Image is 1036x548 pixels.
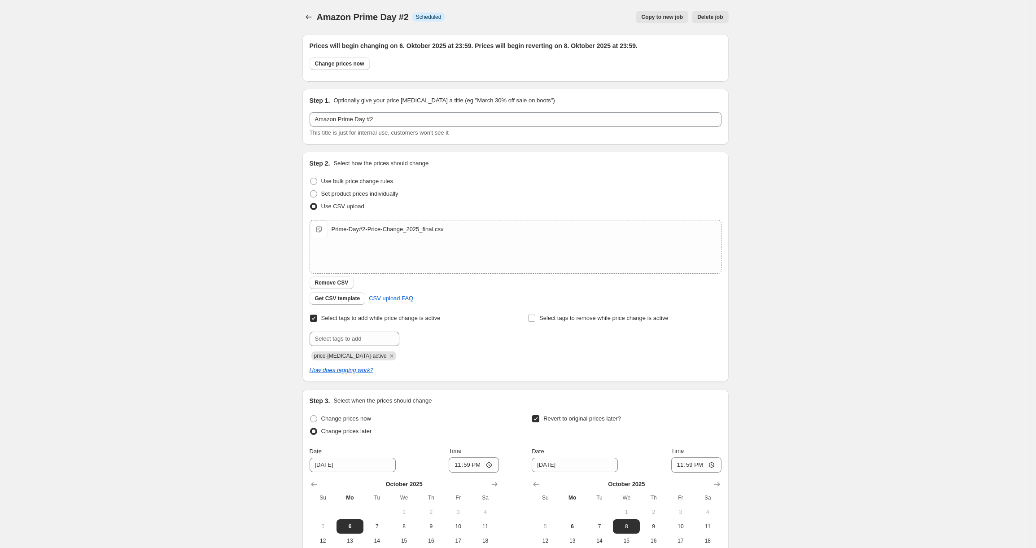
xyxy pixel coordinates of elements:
[340,523,360,530] span: 6
[390,505,417,519] button: Wednesday October 1 2025
[302,11,315,23] button: Price change jobs
[337,534,363,548] button: Monday October 13 2025
[367,494,387,501] span: Tu
[310,519,337,534] button: Sunday October 5 2025
[475,509,495,516] span: 4
[671,537,691,544] span: 17
[488,478,501,491] button: Show next month, November 2025
[448,523,468,530] span: 10
[667,491,694,505] th: Friday
[321,428,372,434] span: Change prices later
[475,537,495,544] span: 18
[321,315,441,321] span: Select tags to add while price change is active
[416,13,442,21] span: Scheduled
[421,537,441,544] span: 16
[692,11,728,23] button: Delete job
[613,534,640,548] button: Wednesday October 15 2025
[535,523,555,530] span: 5
[394,494,414,501] span: We
[313,537,333,544] span: 12
[586,534,613,548] button: Tuesday October 14 2025
[421,523,441,530] span: 9
[421,494,441,501] span: Th
[472,505,498,519] button: Saturday October 4 2025
[333,159,428,168] p: Select how the prices should change
[563,494,582,501] span: Mo
[640,505,667,519] button: Thursday October 2 2025
[445,491,472,505] th: Friday
[310,96,330,105] h2: Step 1.
[310,112,721,127] input: 30% off holiday sale
[616,523,636,530] span: 8
[445,534,472,548] button: Friday October 17 2025
[308,478,320,491] button: Show previous month, September 2025
[369,294,413,303] span: CSV upload FAQ
[640,519,667,534] button: Thursday October 9 2025
[711,478,723,491] button: Show next month, November 2025
[698,523,717,530] span: 11
[363,534,390,548] button: Tuesday October 14 2025
[667,534,694,548] button: Friday October 17 2025
[418,519,445,534] button: Thursday October 9 2025
[643,509,663,516] span: 2
[310,276,354,289] button: Remove CSV
[613,505,640,519] button: Wednesday October 1 2025
[559,534,586,548] button: Monday October 13 2025
[698,537,717,544] span: 18
[390,519,417,534] button: Wednesday October 8 2025
[310,458,396,472] input: 10/6/2025
[321,203,364,210] span: Use CSV upload
[321,178,393,184] span: Use bulk price change rules
[310,41,721,50] h2: Prices will begin changing on 6. Oktober 2025 at 23:59. Prices will begin reverting on 8. Oktober...
[694,505,721,519] button: Saturday October 4 2025
[310,129,449,136] span: This title is just for internal use, customers won't see it
[363,519,390,534] button: Tuesday October 7 2025
[698,494,717,501] span: Sa
[418,491,445,505] th: Thursday
[694,534,721,548] button: Saturday October 18 2025
[616,537,636,544] span: 15
[532,491,559,505] th: Sunday
[340,537,360,544] span: 13
[532,519,559,534] button: Sunday October 5 2025
[332,225,444,234] div: Prime-Day#2-Price-Change_2025_final.csv
[310,396,330,405] h2: Step 3.
[532,458,618,472] input: 10/6/2025
[317,12,409,22] span: Amazon Prime Day #2
[315,295,360,302] span: Get CSV template
[310,159,330,168] h2: Step 2.
[559,519,586,534] button: Today Monday October 6 2025
[449,457,499,473] input: 12:00
[310,57,370,70] button: Change prices now
[543,415,621,422] span: Revert to original prices later?
[694,491,721,505] th: Saturday
[559,491,586,505] th: Monday
[697,13,723,21] span: Delete job
[448,494,468,501] span: Fr
[449,447,461,454] span: Time
[532,534,559,548] button: Sunday October 12 2025
[310,491,337,505] th: Sunday
[643,523,663,530] span: 9
[475,523,495,530] span: 11
[694,519,721,534] button: Saturday October 11 2025
[671,457,721,473] input: 12:00
[613,519,640,534] button: Wednesday October 8 2025
[590,494,609,501] span: Tu
[671,523,691,530] span: 10
[394,523,414,530] span: 8
[310,367,373,373] i: How does tagging work?
[640,491,667,505] th: Thursday
[321,415,371,422] span: Change prices now
[530,478,542,491] button: Show previous month, September 2025
[333,396,432,405] p: Select when the prices should change
[390,534,417,548] button: Wednesday October 15 2025
[313,494,333,501] span: Su
[394,537,414,544] span: 15
[310,332,399,346] input: Select tags to add
[363,491,390,505] th: Tuesday
[590,523,609,530] span: 7
[314,353,387,359] span: price-change-job-active
[418,534,445,548] button: Thursday October 16 2025
[337,491,363,505] th: Monday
